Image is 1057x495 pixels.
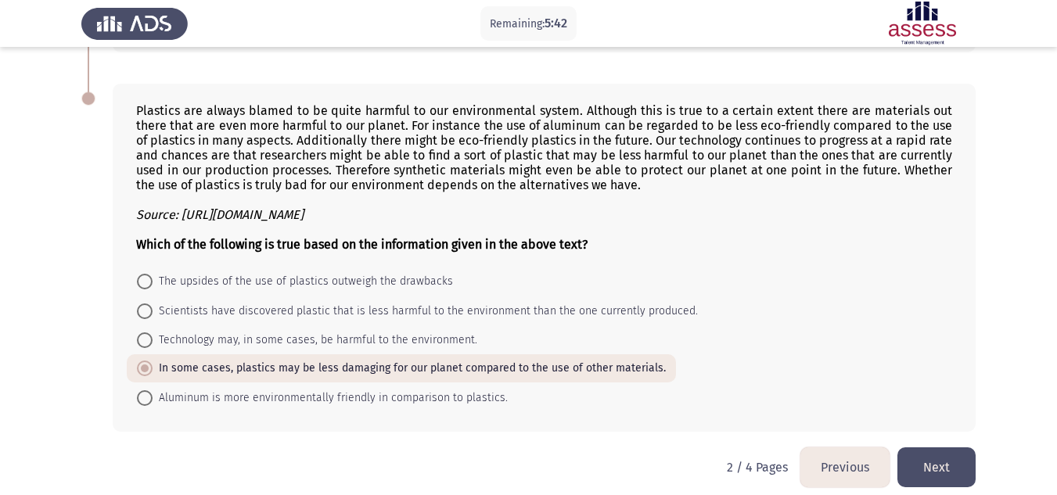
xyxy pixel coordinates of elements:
p: 2 / 4 Pages [727,460,788,475]
i: Source: [URL][DOMAIN_NAME] [136,207,304,222]
button: load previous page [800,447,890,487]
span: 5:42 [545,16,567,30]
b: Which of the following is true based on the information given in the above text? [136,237,588,252]
div: Plastics are always blamed to be quite harmful to our environmental system. Although this is true... [136,103,952,252]
span: The upsides of the use of plastics outweigh the drawbacks [153,272,453,291]
span: Scientists have discovered plastic that is less harmful to the environment than the one currently... [153,302,698,321]
span: In some cases, plastics may be less damaging for our planet compared to the use of other materials. [153,359,666,378]
img: Assessment logo of ASSESS English Language Assessment (3 Module) (Ba - IB) [869,2,976,45]
img: Assess Talent Management logo [81,2,188,45]
p: Remaining: [490,14,567,34]
button: load next page [897,447,976,487]
span: Aluminum is more environmentally friendly in comparison to plastics. [153,389,508,407]
span: Technology may, in some cases, be harmful to the environment. [153,331,477,350]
